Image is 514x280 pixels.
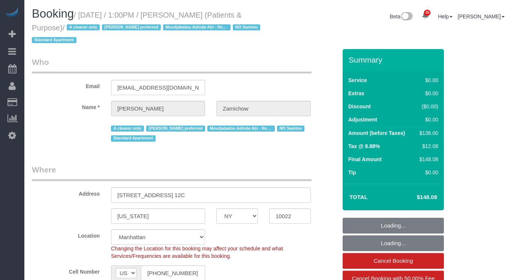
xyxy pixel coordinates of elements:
[417,142,438,150] div: $12.08
[26,101,105,111] label: Name *
[111,80,205,95] input: Email
[32,11,262,45] small: / [DATE] / 1:00PM / [PERSON_NAME] (Patients & Purpose)
[277,126,304,132] span: NO Samtou
[26,265,105,276] label: Cell Number
[26,80,105,90] label: Email
[233,24,260,30] span: NO Samtou
[111,126,144,132] span: A cleaner only
[32,57,312,73] legend: Who
[32,24,262,45] span: /
[163,24,231,30] span: Moudjabatou Adinda Abi - Requested
[111,246,283,259] span: Changing the Location for this booking may affect your schedule and what Services/Frequencies are...
[216,101,310,116] input: Last Name
[348,116,377,123] label: Adjustment
[424,10,430,16] span: 35
[348,129,405,137] label: Amount (before Taxes)
[111,208,205,224] input: City
[417,76,438,84] div: $0.00
[67,24,100,30] span: A cleaner only
[343,253,444,269] a: Cancel Booking
[394,194,437,201] h4: $148.08
[400,12,413,22] img: New interface
[348,169,356,176] label: Tip
[32,7,74,20] span: Booking
[207,126,275,132] span: Moudjabatou Adinda Abi - Requested
[146,126,205,132] span: [PERSON_NAME] preferred
[32,37,76,43] span: Standard Apartment
[348,156,382,163] label: Final Amount
[26,187,105,198] label: Address
[417,90,438,97] div: $0.00
[348,76,367,84] label: Service
[417,156,438,163] div: $148.08
[458,13,505,19] a: [PERSON_NAME]
[438,13,453,19] a: Help
[102,24,161,30] span: [PERSON_NAME] preferred
[111,135,156,141] span: Standard Apartment
[390,13,413,19] a: Beta
[32,164,312,181] legend: Where
[417,103,438,110] div: ($0.00)
[111,101,205,116] input: First Name
[349,194,368,200] strong: Total
[4,7,19,18] img: Automaid Logo
[348,142,380,150] label: Tax @ 8.88%
[417,116,438,123] div: $0.00
[269,208,311,224] input: Zip Code
[348,90,364,97] label: Extras
[26,229,105,240] label: Location
[417,129,438,137] div: $136.00
[349,55,440,64] h3: Summary
[417,169,438,176] div: $0.00
[348,103,371,110] label: Discount
[418,7,433,24] a: 35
